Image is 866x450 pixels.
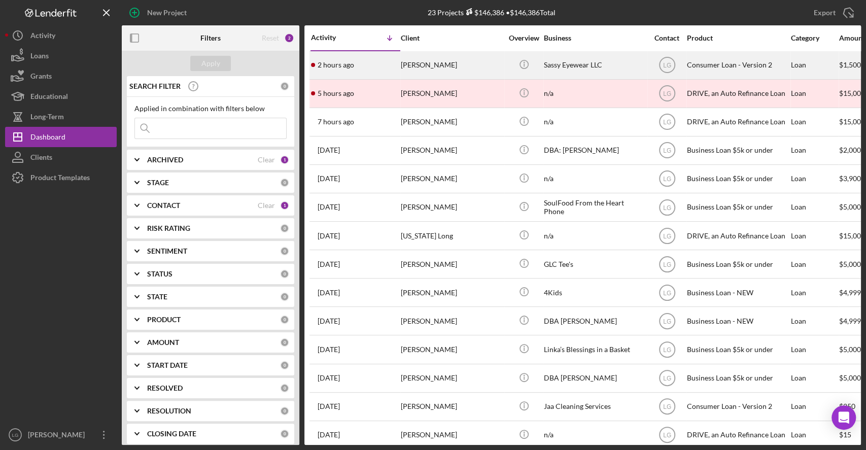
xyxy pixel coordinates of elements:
span: $1,500 [839,60,861,69]
div: [PERSON_NAME] [401,279,502,306]
div: Long-Term [30,107,64,129]
text: LG [663,232,671,239]
div: Sassy Eyewear LLC [544,52,645,79]
div: [PERSON_NAME] [401,194,502,221]
div: 0 [280,178,289,187]
div: 0 [280,429,289,438]
div: Loan [791,222,838,249]
div: Applied in combination with filters below [134,105,287,113]
div: Consumer Loan - Version 2 [687,393,788,420]
div: 0 [280,406,289,416]
div: Loan [791,194,838,221]
button: LG[PERSON_NAME] [5,425,117,445]
div: [PERSON_NAME] [401,422,502,448]
time: 2025-09-22 15:49 [318,374,340,382]
button: Activity [5,25,117,46]
button: Educational [5,86,117,107]
div: n/a [544,165,645,192]
div: [PERSON_NAME] [401,307,502,334]
a: Clients [5,147,117,167]
button: Export [804,3,861,23]
a: Product Templates [5,167,117,188]
time: 2025-09-29 19:23 [318,203,340,211]
div: Loan [791,336,838,363]
div: Loan [791,109,838,135]
div: [PERSON_NAME] [401,336,502,363]
time: 2025-09-19 14:46 [318,431,340,439]
div: Loan [791,365,838,392]
div: Business Loan $5k or under [687,336,788,363]
b: START DATE [147,361,188,369]
div: n/a [544,422,645,448]
span: $2,000 [839,146,861,154]
div: DRIVE, an Auto Refinance Loan [687,422,788,448]
text: LG [663,261,671,268]
span: $4,999 [839,317,861,325]
text: LG [663,375,671,382]
div: Apply [201,56,220,71]
b: SENTIMENT [147,247,187,255]
b: ARCHIVED [147,156,183,164]
text: LG [663,62,671,69]
div: Export [814,3,836,23]
div: Clear [258,201,275,210]
button: Loans [5,46,117,66]
a: Grants [5,66,117,86]
button: Apply [190,56,231,71]
a: Dashboard [5,127,117,147]
div: DBA [PERSON_NAME] [544,307,645,334]
div: Activity [311,33,356,42]
div: [PERSON_NAME] [401,137,502,164]
div: 0 [280,82,289,91]
div: [PERSON_NAME] [401,251,502,278]
div: Business Loan $5k or under [687,194,788,221]
time: 2025-09-30 18:13 [318,146,340,154]
div: Business [544,34,645,42]
div: [PERSON_NAME] [25,425,91,447]
div: Clients [30,147,52,170]
text: LG [663,432,671,439]
div: Category [791,34,838,42]
b: RESOLVED [147,384,183,392]
div: Product Templates [30,167,90,190]
b: RISK RATING [147,224,190,232]
div: 0 [280,315,289,324]
div: New Project [147,3,187,23]
div: Jaa Cleaning Services [544,393,645,420]
span: $5,000 [839,260,861,268]
time: 2025-09-29 19:07 [318,232,340,240]
div: [PERSON_NAME] [401,80,502,107]
text: LG [663,347,671,354]
time: 2025-10-01 14:57 [318,118,354,126]
div: GLC Tee's [544,251,645,278]
text: LG [663,289,671,296]
div: 0 [280,224,289,233]
div: Overview [505,34,543,42]
div: DBA [PERSON_NAME] [544,365,645,392]
div: 0 [280,292,289,301]
text: LG [663,90,671,97]
div: Educational [30,86,68,109]
span: $15,000 [839,117,865,126]
div: Loan [791,137,838,164]
div: Loan [791,279,838,306]
text: LG [663,204,671,211]
div: DBA: [PERSON_NAME] [544,137,645,164]
div: [US_STATE] Long [401,222,502,249]
b: STATE [147,293,167,301]
div: Loan [791,422,838,448]
text: LG [663,318,671,325]
div: n/a [544,222,645,249]
div: DRIVE, an Auto Refinance Loan [687,109,788,135]
span: $5,000 [839,345,861,354]
div: Business Loan - NEW [687,307,788,334]
div: Loan [791,165,838,192]
div: Product [687,34,788,42]
div: Client [401,34,502,42]
div: Linka’s Blessings in a Basket [544,336,645,363]
div: 0 [280,338,289,347]
span: $3,900 [839,174,861,183]
div: Loan [791,251,838,278]
div: n/a [544,109,645,135]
